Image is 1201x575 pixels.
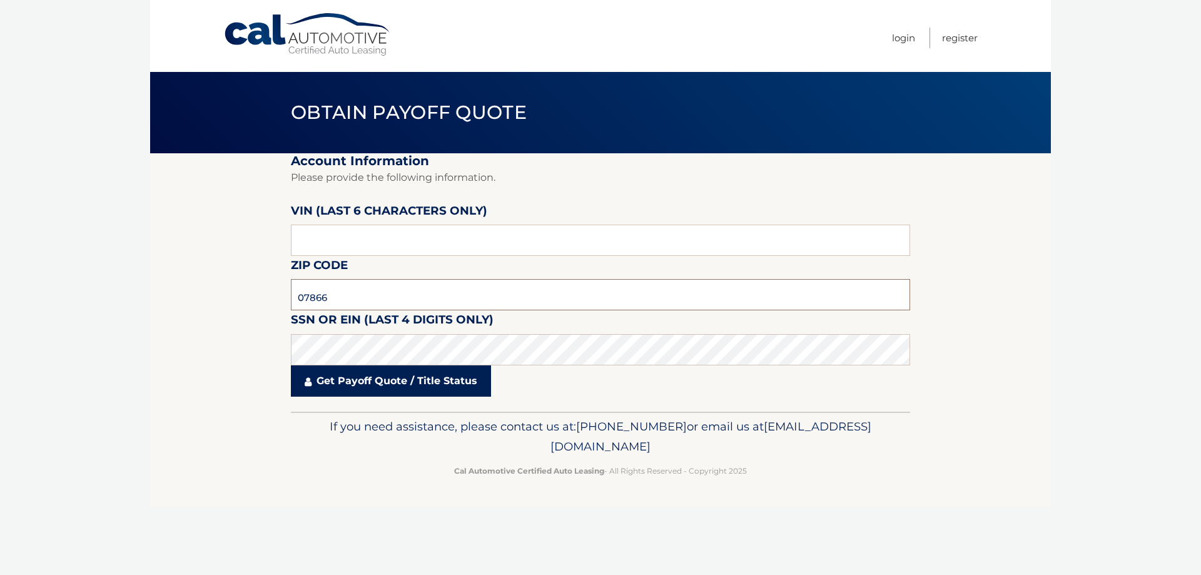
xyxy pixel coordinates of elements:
[299,464,902,477] p: - All Rights Reserved - Copyright 2025
[454,466,604,476] strong: Cal Automotive Certified Auto Leasing
[291,153,910,169] h2: Account Information
[892,28,915,48] a: Login
[223,13,392,57] a: Cal Automotive
[291,201,487,225] label: VIN (last 6 characters only)
[299,417,902,457] p: If you need assistance, please contact us at: or email us at
[291,365,491,397] a: Get Payoff Quote / Title Status
[291,256,348,279] label: Zip Code
[291,169,910,186] p: Please provide the following information.
[291,101,527,124] span: Obtain Payoff Quote
[576,419,687,434] span: [PHONE_NUMBER]
[942,28,978,48] a: Register
[291,310,494,333] label: SSN or EIN (last 4 digits only)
